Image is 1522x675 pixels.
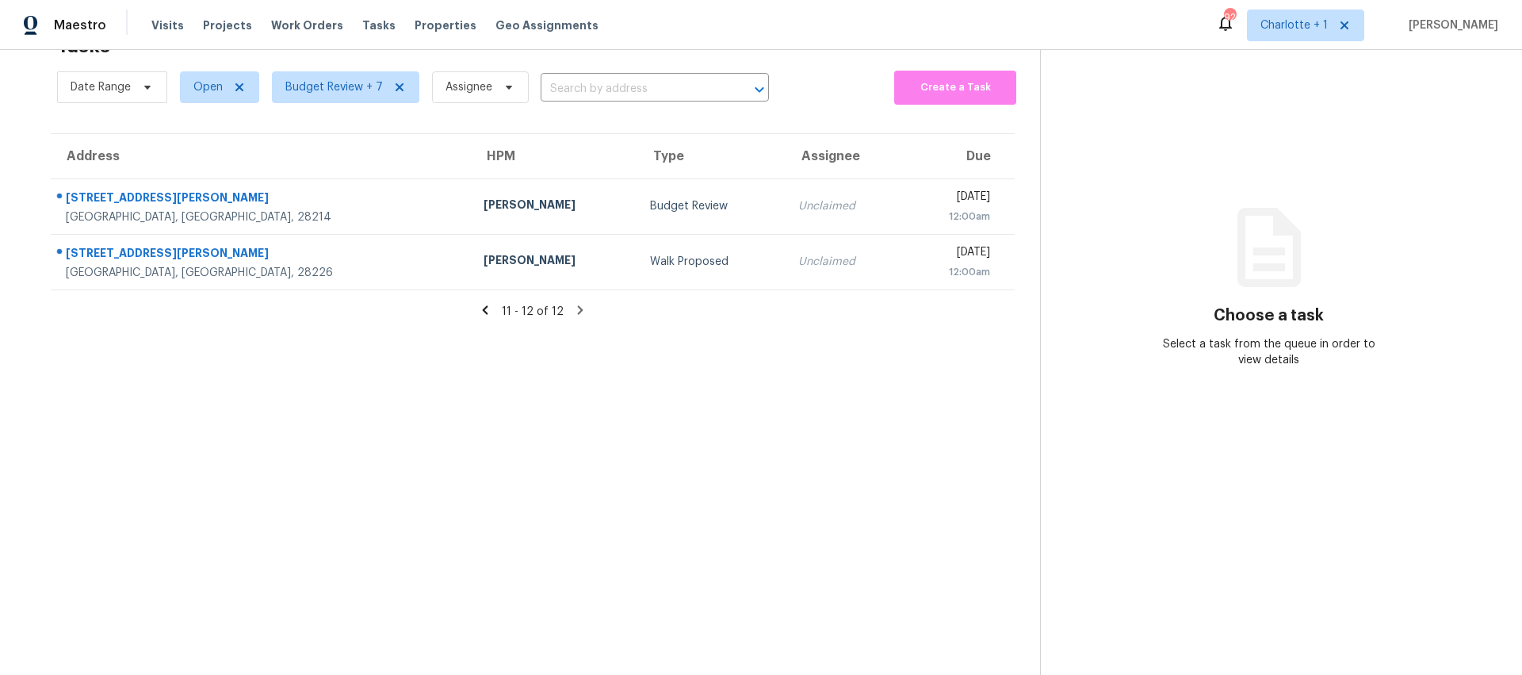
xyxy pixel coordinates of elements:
h2: Tasks [57,38,110,54]
div: [GEOGRAPHIC_DATA], [GEOGRAPHIC_DATA], 28226 [66,265,458,281]
div: [DATE] [916,189,990,209]
th: HPM [471,134,638,178]
div: Walk Proposed [650,254,773,270]
th: Due [903,134,1015,178]
div: 12:00am [916,209,990,224]
button: Create a Task [894,71,1016,105]
span: Assignee [446,79,492,95]
span: Properties [415,17,476,33]
span: Date Range [71,79,131,95]
div: [STREET_ADDRESS][PERSON_NAME] [66,190,458,209]
div: [GEOGRAPHIC_DATA], [GEOGRAPHIC_DATA], 28214 [66,209,458,225]
div: [DATE] [916,244,990,264]
div: [STREET_ADDRESS][PERSON_NAME] [66,245,458,265]
div: 92 [1224,10,1235,25]
span: Budget Review + 7 [285,79,383,95]
th: Type [637,134,786,178]
span: Maestro [54,17,106,33]
th: Address [51,134,471,178]
button: Open [748,79,771,101]
h3: Choose a task [1214,308,1324,324]
span: Projects [203,17,252,33]
span: Tasks [362,20,396,31]
div: Budget Review [650,198,773,214]
span: Work Orders [271,17,343,33]
div: Select a task from the queue in order to view details [1155,336,1383,368]
span: Geo Assignments [495,17,598,33]
span: Charlotte + 1 [1260,17,1328,33]
div: [PERSON_NAME] [484,252,625,272]
div: [PERSON_NAME] [484,197,625,217]
th: Assignee [786,134,903,178]
input: Search by address [541,77,725,102]
span: Open [193,79,223,95]
div: Unclaimed [798,198,890,214]
span: [PERSON_NAME] [1402,17,1498,33]
span: 11 - 12 of 12 [502,306,564,317]
span: Visits [151,17,184,33]
div: Unclaimed [798,254,890,270]
span: Create a Task [902,79,1008,97]
div: 12:00am [916,264,990,280]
